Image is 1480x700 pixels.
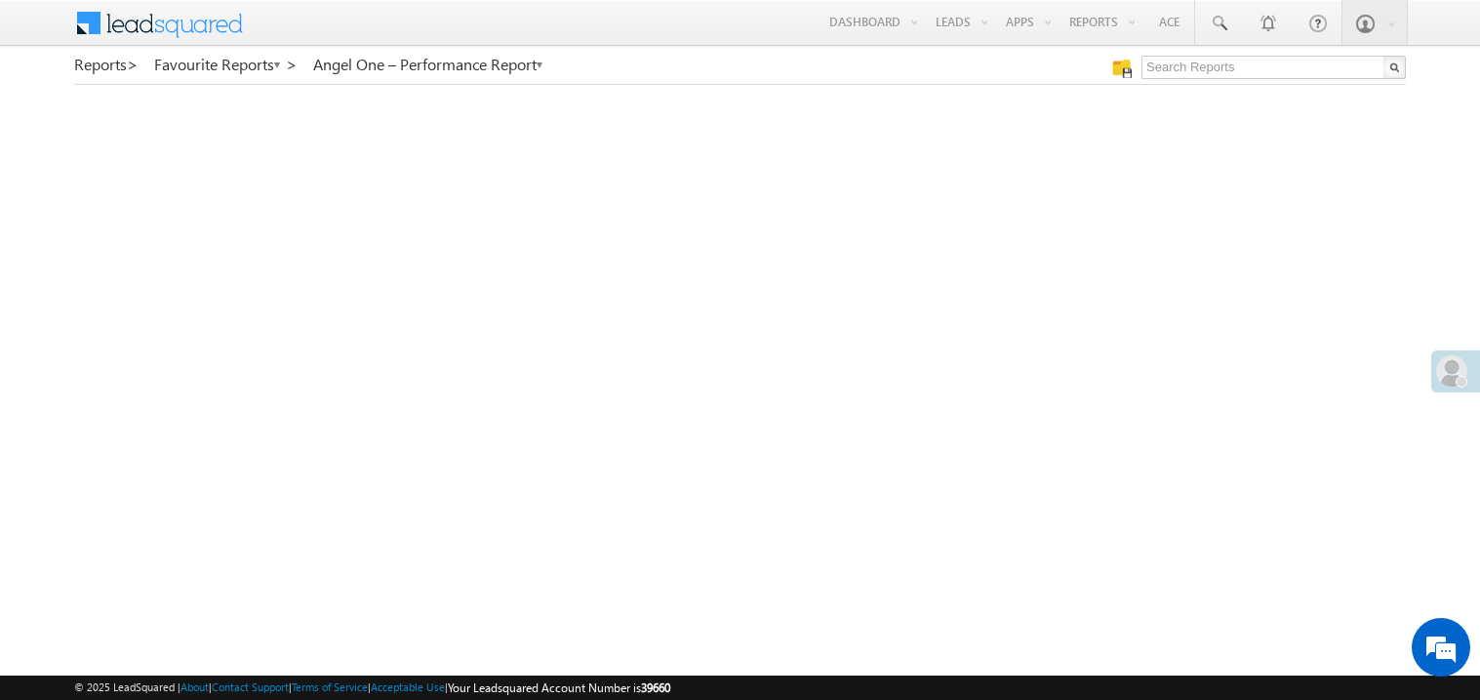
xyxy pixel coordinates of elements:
[74,56,139,73] a: Reports>
[1112,59,1132,78] img: Manage all your saved reports!
[313,56,544,73] a: Angel One – Performance Report
[74,679,670,697] span: © 2025 LeadSquared | | | | |
[154,56,298,73] a: Favourite Reports >
[292,680,368,693] a: Terms of Service
[641,680,670,695] span: 39660
[286,53,298,75] span: >
[371,680,445,693] a: Acceptable Use
[212,680,289,693] a: Contact Support
[180,680,209,693] a: About
[127,53,139,75] span: >
[448,680,670,695] span: Your Leadsquared Account Number is
[1141,56,1406,79] input: Search Reports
